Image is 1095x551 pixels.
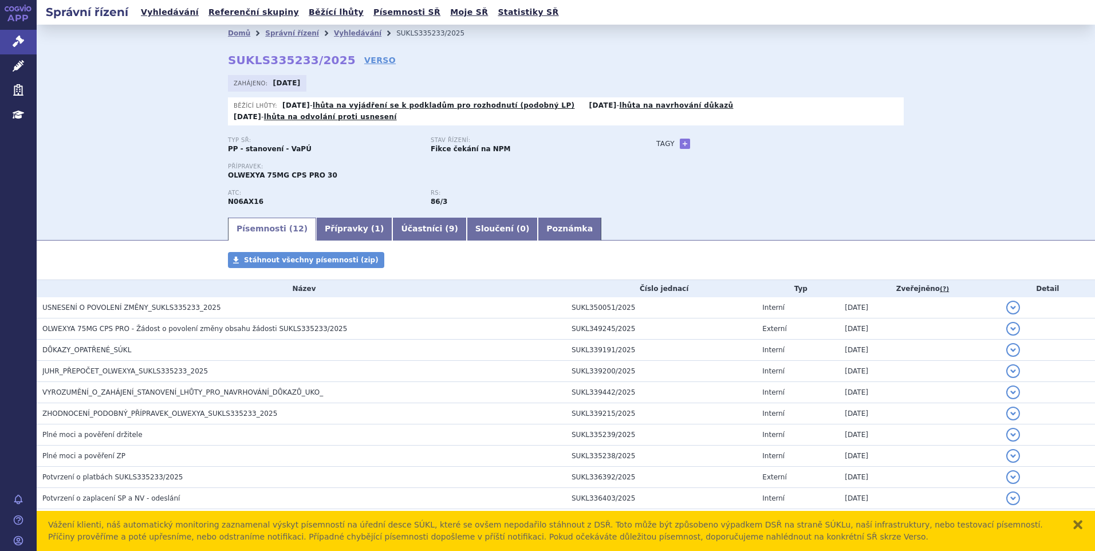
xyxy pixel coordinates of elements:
span: OLWEXYA 75MG CPS PRO 30 [228,171,337,179]
a: Přípravky (1) [316,218,392,241]
a: Poznámka [538,218,601,241]
span: 1 [375,224,380,233]
button: detail [1006,343,1020,357]
strong: PP - stanovení - VaPÚ [228,145,312,153]
a: + [680,139,690,149]
td: SUKL339215/2025 [566,403,757,424]
td: SUKL350051/2025 [566,297,757,318]
abbr: (?) [940,285,949,293]
span: JUHR_PŘEPOČET_OLWEXYA_SUKLS335233_2025 [42,367,208,375]
button: zavřít [1072,519,1084,530]
span: 12 [293,224,304,233]
strong: antidepresiva, selektivní inhibitory reuptake monoaminů působící na dva transmiterové systémy (SN... [431,198,447,206]
th: Název [37,280,566,297]
span: Plné moci a pověření držitele [42,431,143,439]
a: Vyhledávání [334,29,381,37]
span: Interní [762,346,785,354]
td: SUKL339442/2025 [566,382,757,403]
span: Stáhnout všechny písemnosti (zip) [244,256,379,264]
td: [DATE] [839,488,1000,509]
p: Stav řízení: [431,137,622,144]
span: Interní [762,452,785,460]
td: [DATE] [839,424,1000,446]
th: Typ [757,280,839,297]
span: Interní [762,494,785,502]
a: Běžící lhůty [305,5,367,20]
td: SUKL336536/2025 [566,509,757,530]
td: SUKL339191/2025 [566,340,757,361]
strong: [DATE] [234,113,261,121]
p: Typ SŘ: [228,137,419,144]
td: SUKL336392/2025 [566,467,757,488]
a: Písemnosti SŘ [370,5,444,20]
td: SUKL336403/2025 [566,488,757,509]
p: ATC: [228,190,419,196]
li: SUKLS335233/2025 [396,25,479,42]
td: SUKL335239/2025 [566,424,757,446]
td: [DATE] [839,318,1000,340]
button: detail [1006,407,1020,420]
td: [DATE] [839,361,1000,382]
strong: Fikce čekání na NPM [431,145,510,153]
td: SUKL339200/2025 [566,361,757,382]
td: SUKL335238/2025 [566,446,757,467]
p: - [234,112,397,121]
a: Statistiky SŘ [494,5,562,20]
span: USNESENÍ O POVOLENÍ ZMĚNY_SUKLS335233_2025 [42,304,221,312]
button: detail [1006,428,1020,442]
button: detail [1006,449,1020,463]
td: [DATE] [839,403,1000,424]
a: Účastníci (9) [392,218,466,241]
a: Domů [228,29,250,37]
strong: [DATE] [273,79,301,87]
span: OLWEXYA 75MG CPS PRO - Žádost o povolení změny obsahu žádosti SUKLS335233/2025 [42,325,347,333]
strong: [DATE] [282,101,310,109]
th: Číslo jednací [566,280,757,297]
p: - [589,101,734,110]
button: detail [1006,322,1020,336]
a: Stáhnout všechny písemnosti (zip) [228,252,384,268]
a: Moje SŘ [447,5,491,20]
button: detail [1006,491,1020,505]
a: Písemnosti (12) [228,218,316,241]
a: Sloučení (0) [467,218,538,241]
span: Potvrzení o platbách SUKLS335233/2025 [42,473,183,481]
span: ZHODNOCENÍ_PODOBNÝ_PŘÍPRAVEK_OLWEXYA_SUKLS335233_2025 [42,410,277,418]
p: Přípravek: [228,163,633,170]
a: lhůta na vyjádření se k podkladům pro rozhodnutí (podobný LP) [313,101,575,109]
strong: VENLAFAXIN [228,198,263,206]
h2: Správní řízení [37,4,137,20]
button: detail [1006,385,1020,399]
span: Interní [762,367,785,375]
td: [DATE] [839,467,1000,488]
strong: SUKLS335233/2025 [228,53,356,67]
a: lhůta na odvolání proti usnesení [264,113,397,121]
th: Zveřejněno [839,280,1000,297]
a: Referenční skupiny [205,5,302,20]
button: detail [1006,301,1020,314]
span: VYROZUMĚNÍ_O_ZAHÁJENÍ_STANOVENÍ_LHŮTY_PRO_NAVRHOVÁNÍ_DŮKAZŮ_UKO_ [42,388,323,396]
span: Potvrzení o zaplacení SP a NV - odeslání [42,494,180,502]
td: [DATE] [839,509,1000,530]
span: DŮKAZY_OPATŘENÉ_SÚKL [42,346,131,354]
span: Interní [762,388,785,396]
td: [DATE] [839,297,1000,318]
a: lhůta na navrhování důkazů [619,101,733,109]
a: VERSO [364,54,396,66]
span: Externí [762,473,786,481]
td: SUKL349245/2025 [566,318,757,340]
span: 9 [449,224,455,233]
strong: [DATE] [589,101,617,109]
th: Detail [1001,280,1095,297]
span: Plné moci a pověření ZP [42,452,125,460]
div: Vážení klienti, náš automatický monitoring zaznamenal výskyt písemností na úřední desce SÚKL, kte... [48,519,1061,543]
h3: Tagy [656,137,675,151]
button: detail [1006,470,1020,484]
td: [DATE] [839,340,1000,361]
span: Interní [762,410,785,418]
span: Interní [762,304,785,312]
p: RS: [431,190,622,196]
td: [DATE] [839,382,1000,403]
p: - [282,101,574,110]
span: Zahájeno: [234,78,270,88]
